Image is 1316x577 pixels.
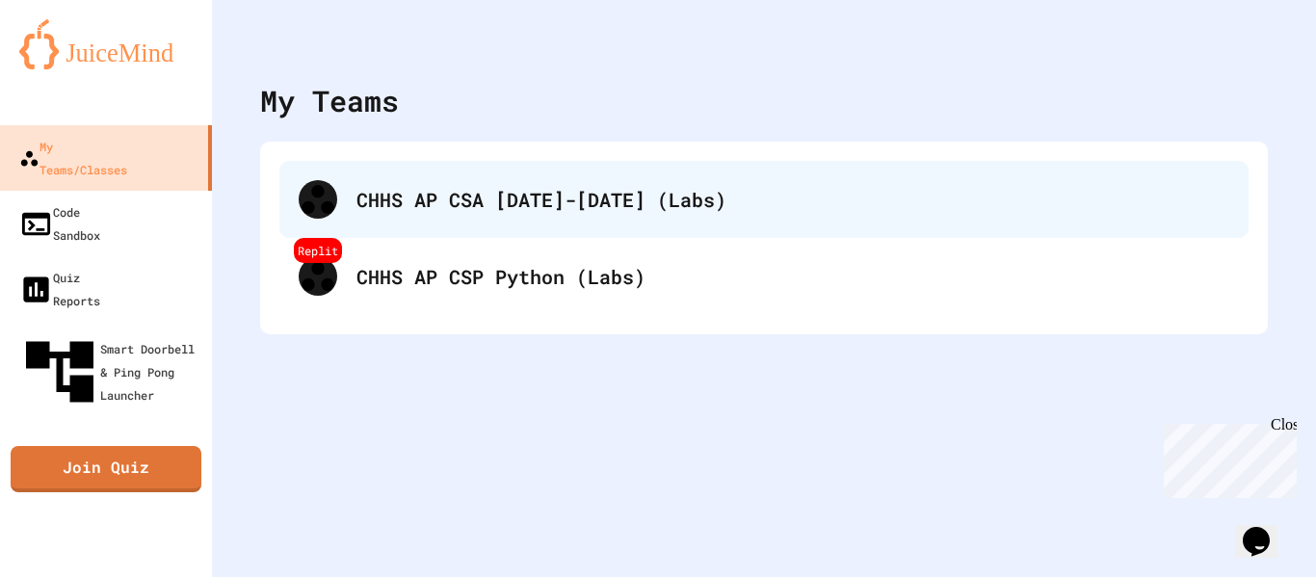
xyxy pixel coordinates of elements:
[19,266,100,312] div: Quiz Reports
[260,79,399,122] div: My Teams
[294,238,342,263] div: Replit
[356,262,1229,291] div: CHHS AP CSP Python (Labs)
[356,185,1229,214] div: CHHS AP CSA [DATE]-[DATE] (Labs)
[19,200,100,247] div: Code Sandbox
[279,238,1249,315] div: ReplitCHHS AP CSP Python (Labs)
[279,161,1249,238] div: CHHS AP CSA [DATE]-[DATE] (Labs)
[1235,500,1297,558] iframe: chat widget
[19,331,204,412] div: Smart Doorbell & Ping Pong Launcher
[8,8,133,122] div: Chat with us now!Close
[11,446,201,492] a: Join Quiz
[19,135,127,181] div: My Teams/Classes
[1156,416,1297,498] iframe: chat widget
[19,19,193,69] img: logo-orange.svg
